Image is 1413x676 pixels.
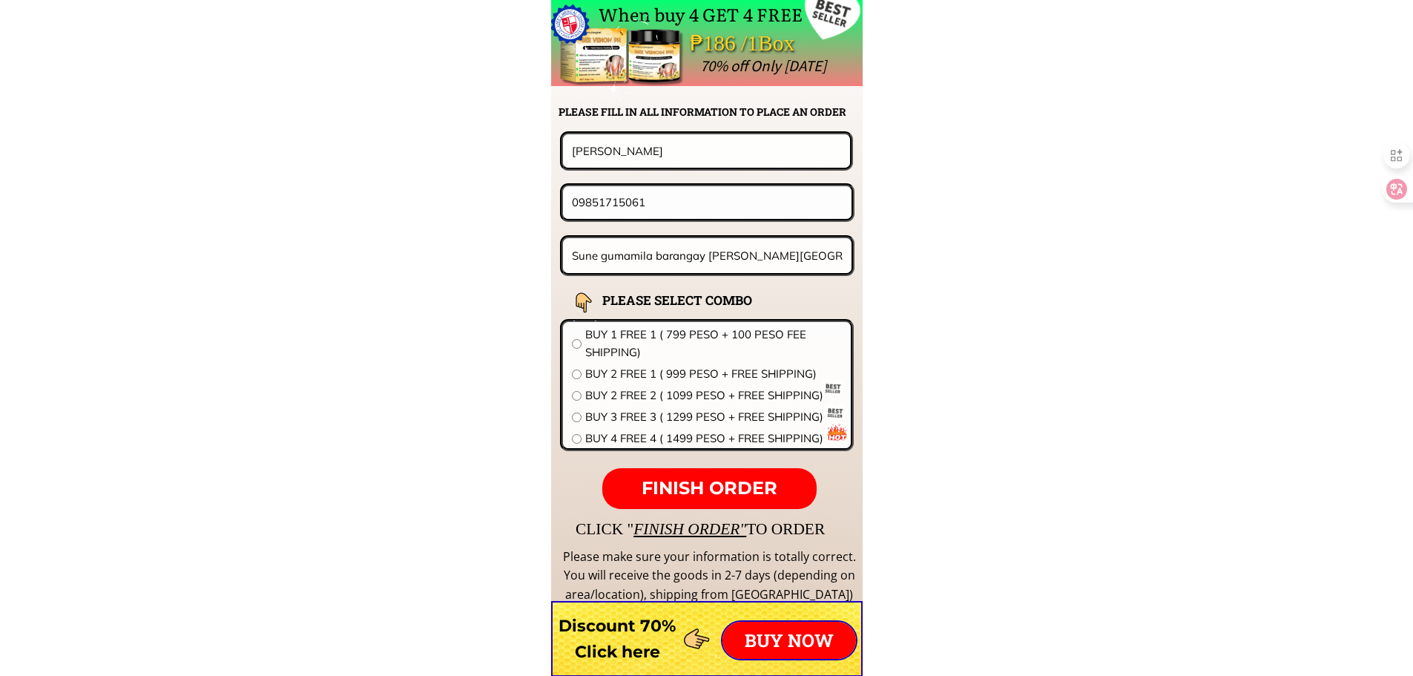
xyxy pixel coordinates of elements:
[700,53,1158,79] div: 70% off Only [DATE]
[585,365,842,383] span: BUY 2 FREE 1 ( 999 PESO + FREE SHIPPING)
[642,477,777,499] span: FINISH ORDER
[551,613,684,665] h3: Discount 70% Click here
[568,134,845,167] input: Your name
[568,186,846,218] input: Phone number
[633,520,746,538] span: FINISH ORDER"
[576,516,1258,542] div: CLICK " TO ORDER
[585,326,842,361] span: BUY 1 FREE 1 ( 799 PESO + 100 PESO FEE SHIPPING)
[722,622,856,659] p: BUY NOW
[568,238,847,273] input: Address
[690,26,837,61] div: ₱186 /1Box
[585,430,842,447] span: BUY 4 FREE 4 ( 1499 PESO + FREE SHIPPING)
[585,408,842,426] span: BUY 3 FREE 3 ( 1299 PESO + FREE SHIPPING)
[559,104,861,120] h2: PLEASE FILL IN ALL INFORMATION TO PLACE AN ORDER
[602,290,789,310] h2: PLEASE SELECT COMBO
[585,387,842,404] span: BUY 2 FREE 2 ( 1099 PESO + FREE SHIPPING)
[561,548,857,605] div: Please make sure your information is totally correct. You will receive the goods in 2-7 days (dep...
